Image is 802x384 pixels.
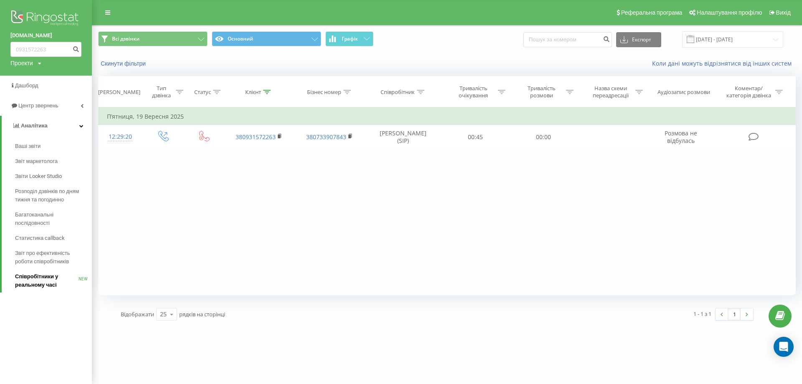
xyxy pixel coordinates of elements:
span: Графік [342,36,358,42]
span: Реферальна програма [621,9,683,16]
td: 00:00 [510,125,578,149]
a: Аналiтика [2,116,92,136]
span: Звіт про ефективність роботи співробітників [15,249,88,266]
div: Тривалість розмови [519,85,564,99]
a: 380931572263 [236,133,276,141]
span: Розмова не відбулась [665,129,697,145]
span: Співробітники у реальному часі [15,272,79,289]
div: Назва схеми переадресації [589,85,633,99]
a: Звіт про ефективність роботи співробітників [15,246,92,269]
span: Налаштування профілю [697,9,762,16]
span: Вихід [776,9,791,16]
div: Open Intercom Messenger [774,337,794,357]
button: Основний [212,31,321,46]
td: [PERSON_NAME] (SIP) [365,125,441,149]
td: П’ятниця, 19 Вересня 2025 [99,108,796,125]
div: 12:29:20 [107,129,134,145]
span: Відображати [121,310,154,318]
span: Аналiтика [21,122,48,129]
a: Ваші звіти [15,139,92,154]
a: Багатоканальні послідовності [15,207,92,231]
img: Ringostat logo [10,8,81,29]
button: Скинути фільтри [98,60,150,67]
div: 25 [160,310,167,318]
div: Бізнес номер [307,89,341,96]
a: Коли дані можуть відрізнятися вiд інших систем [652,59,796,67]
div: [PERSON_NAME] [98,89,140,96]
a: Статистика callback [15,231,92,246]
span: Багатоканальні послідовності [15,211,88,227]
div: Аудіозапис розмови [657,89,710,96]
span: Звіти Looker Studio [15,172,62,181]
span: Розподіл дзвінків по дням тижня та погодинно [15,187,88,204]
a: Співробітники у реальному часіNEW [15,269,92,292]
div: Проекти [10,59,33,67]
button: Графік [325,31,373,46]
a: Звіти Looker Studio [15,169,92,184]
span: Звіт маркетолога [15,157,58,165]
div: Тривалість очікування [451,85,496,99]
div: Статус [194,89,211,96]
div: Коментар/категорія дзвінка [724,85,773,99]
div: Клієнт [245,89,261,96]
span: Центр звернень [18,102,58,109]
span: Статистика callback [15,234,65,242]
input: Пошук за номером [523,32,612,47]
a: [DOMAIN_NAME] [10,31,81,40]
a: 380733907843 [306,133,346,141]
td: 00:45 [442,125,510,149]
span: Дашборд [15,82,38,89]
button: Всі дзвінки [98,31,208,46]
button: Експорт [616,32,661,47]
div: 1 - 1 з 1 [693,310,711,318]
span: рядків на сторінці [179,310,225,318]
a: Звіт маркетолога [15,154,92,169]
div: Співробітник [381,89,415,96]
span: Всі дзвінки [112,36,140,42]
span: Ваші звіти [15,142,41,150]
a: Розподіл дзвінків по дням тижня та погодинно [15,184,92,207]
input: Пошук за номером [10,42,81,57]
a: 1 [728,308,741,320]
div: Тип дзвінка [150,85,174,99]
